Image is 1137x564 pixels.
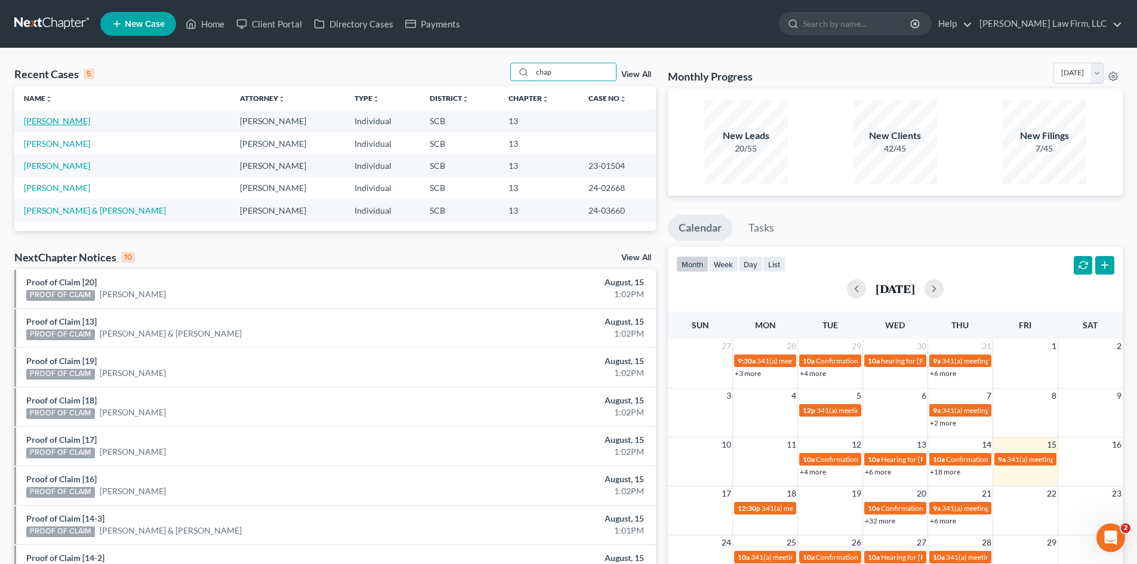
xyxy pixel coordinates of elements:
div: 10 [121,252,135,263]
span: 341(a) meeting for [PERSON_NAME] [816,406,932,415]
td: Individual [345,199,420,221]
td: [PERSON_NAME] [230,155,345,177]
a: [PERSON_NAME] Law Firm, LLC [973,13,1122,35]
td: SCB [420,110,499,132]
div: PROOF OF CLAIM [26,408,95,419]
td: [PERSON_NAME] [230,132,345,155]
span: 10a [803,356,815,365]
td: 13 [499,155,579,177]
a: Proof of Claim [20] [26,277,97,287]
span: 10a [868,356,880,365]
span: 4 [790,389,797,403]
a: View All [621,254,651,262]
div: PROOF OF CLAIM [26,369,95,380]
div: 1:02PM [446,485,644,497]
span: hearing for [PERSON_NAME] [881,356,973,365]
i: unfold_more [372,95,380,103]
div: 42/45 [853,143,937,155]
span: Fri [1019,320,1031,330]
span: 10a [933,553,945,562]
span: 23 [1111,486,1123,501]
span: 10a [803,455,815,464]
i: unfold_more [278,95,285,103]
span: Mon [755,320,776,330]
i: unfold_more [620,95,627,103]
span: 10a [868,504,880,513]
a: Calendar [668,215,732,241]
td: 24-02668 [579,177,656,199]
a: View All [621,70,651,79]
span: 341(a) meeting for [PERSON_NAME] & [PERSON_NAME] [757,356,935,365]
span: 28 [785,339,797,353]
div: 1:01PM [446,525,644,537]
a: [PERSON_NAME] & [PERSON_NAME] [100,328,242,340]
a: Proof of Claim [17] [26,434,97,445]
div: August, 15 [446,355,644,367]
span: Hearing for [PERSON_NAME] [881,553,974,562]
span: 29 [851,339,862,353]
div: 1:02PM [446,367,644,379]
td: Individual [345,155,420,177]
span: 22 [1046,486,1058,501]
div: 1:02PM [446,446,644,458]
td: [PERSON_NAME] [230,199,345,221]
td: Individual [345,110,420,132]
div: PROOF OF CLAIM [26,329,95,340]
span: Sun [692,320,709,330]
button: day [738,256,763,272]
a: [PERSON_NAME] [100,367,166,379]
i: unfold_more [542,95,549,103]
a: Nameunfold_more [24,94,53,103]
div: August, 15 [446,316,644,328]
span: 31 [981,339,993,353]
a: Client Portal [230,13,308,35]
td: Individual [345,132,420,155]
span: 10a [933,455,945,464]
span: 26 [851,535,862,550]
a: [PERSON_NAME] [24,161,90,171]
a: Case Nounfold_more [588,94,627,103]
span: 27 [916,535,928,550]
div: New Leads [704,129,788,143]
span: 14 [981,437,993,452]
i: unfold_more [45,95,53,103]
a: Proof of Claim [13] [26,316,97,326]
div: August, 15 [446,395,644,406]
a: +6 more [930,516,956,525]
td: 23-01504 [579,155,656,177]
td: Individual [345,177,420,199]
div: PROOF OF CLAIM [26,448,95,458]
a: [PERSON_NAME] [100,406,166,418]
div: August, 15 [446,473,644,485]
span: 25 [785,535,797,550]
a: Help [932,13,972,35]
span: Confirmation Hearing for La [PERSON_NAME] [946,455,1091,464]
a: +32 more [865,516,895,525]
span: 9:30a [738,356,756,365]
a: +6 more [930,369,956,378]
a: Proof of Claim [14-2] [26,553,104,563]
div: August, 15 [446,434,644,446]
span: 6 [920,389,928,403]
a: +4 more [800,369,826,378]
span: 2 [1116,339,1123,353]
a: [PERSON_NAME] [100,288,166,300]
a: Districtunfold_more [430,94,469,103]
span: Sat [1083,320,1098,330]
h3: Monthly Progress [668,69,753,84]
a: [PERSON_NAME] & [PERSON_NAME] [100,525,242,537]
span: 12:30p [738,504,760,513]
a: Payments [399,13,466,35]
td: SCB [420,177,499,199]
td: SCB [420,199,499,221]
iframe: Intercom live chat [1096,523,1125,552]
span: 20 [916,486,928,501]
input: Search by name... [803,13,912,35]
a: Proof of Claim [16] [26,474,97,484]
span: 16 [1111,437,1123,452]
td: 24-03660 [579,199,656,221]
button: month [676,256,708,272]
div: August, 15 [446,513,644,525]
span: 21 [981,486,993,501]
span: 15 [1046,437,1058,452]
